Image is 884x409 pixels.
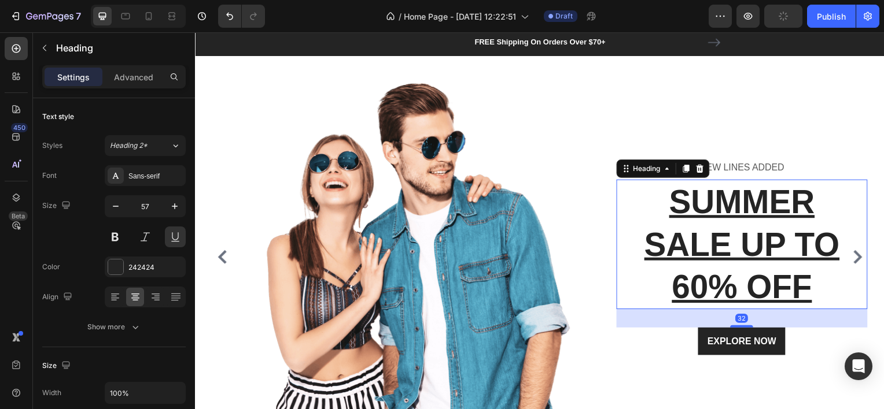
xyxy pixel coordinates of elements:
p: 7 [76,9,81,23]
span: / [399,10,402,23]
p: Settings [57,71,90,83]
span: Heading 2* [110,140,148,151]
div: Align [42,289,75,305]
div: Publish [817,10,846,23]
div: Styles [42,140,62,151]
button: EXPLORE NOW [506,297,594,325]
div: Beta [9,211,28,221]
div: EXPLORE NOW [515,304,585,318]
div: Heading [439,132,470,142]
div: Color [42,262,60,272]
div: Show more [87,321,141,333]
div: Undo/Redo [218,5,265,28]
div: Open Intercom Messenger [845,352,872,380]
div: 242424 [128,262,183,273]
button: 7 [5,5,86,28]
div: Text style [42,111,74,122]
button: Publish [807,5,856,28]
div: 450 [11,123,28,132]
span: Home Page - [DATE] 12:22:51 [404,10,516,23]
p: Advanced [114,71,153,83]
div: Width [42,388,61,398]
p: SUMMER SALE UP TO 60% OFF [425,149,676,277]
button: Show more [42,317,186,337]
span: Draft [555,11,573,21]
div: 32 [544,283,557,292]
div: Size [42,198,73,214]
p: Heading [56,41,181,55]
button: Carousel Next Arrow [658,217,676,235]
button: Heading 2* [105,135,186,156]
input: Auto [105,382,185,403]
p: NEW LINES ADDED [425,128,676,144]
div: Size [42,358,73,374]
div: Sans-serif [128,171,183,181]
div: Font [42,170,57,181]
iframe: Design area [195,32,884,409]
